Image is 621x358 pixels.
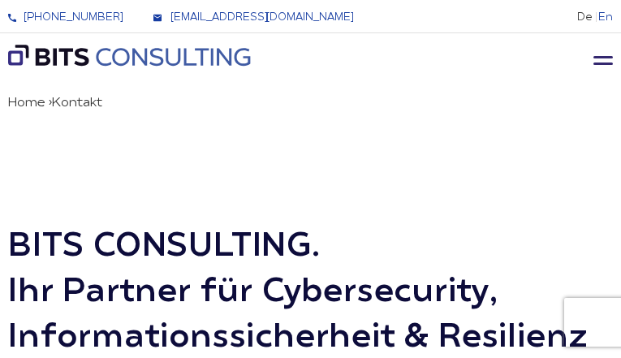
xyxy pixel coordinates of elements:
a: [EMAIL_ADDRESS][DOMAIN_NAME] [152,12,353,24]
span: › [49,97,52,110]
a: Home [8,97,45,110]
li: De [577,12,593,24]
span: Kontakt [52,97,102,110]
a: [PHONE_NUMBER] [8,12,123,24]
a: En [598,12,613,23]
